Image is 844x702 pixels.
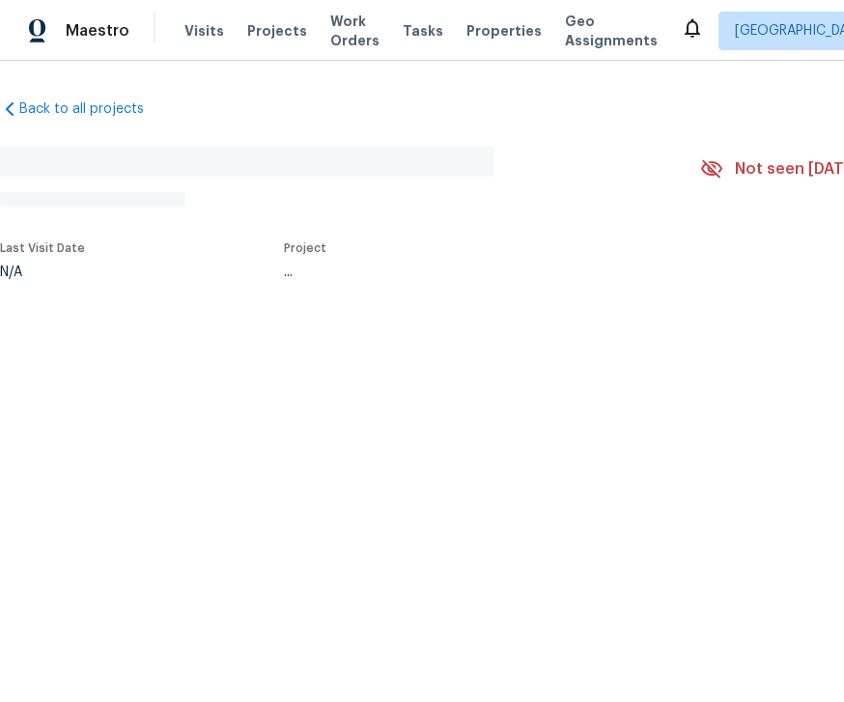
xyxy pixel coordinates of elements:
span: Maestro [66,21,129,41]
span: Project [284,242,326,254]
span: Properties [466,21,542,41]
span: Tasks [403,24,443,38]
span: Projects [247,21,307,41]
span: Work Orders [330,12,380,50]
span: Visits [184,21,224,41]
div: ... [284,266,655,279]
span: Geo Assignments [565,12,658,50]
